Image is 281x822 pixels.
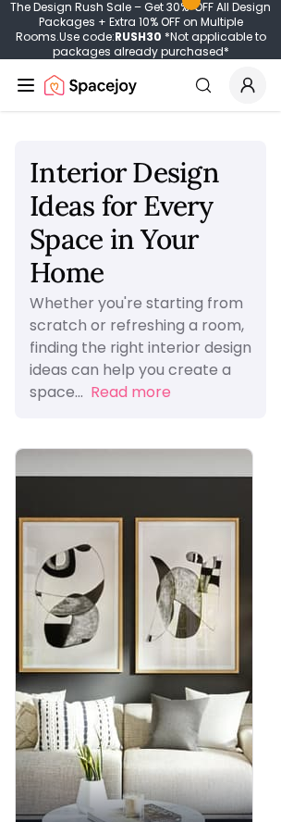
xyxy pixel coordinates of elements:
a: Spacejoy [44,67,137,104]
span: Use code: [59,29,162,44]
p: Whether you're starting from scratch or refreshing a room, finding the right interior design idea... [30,293,251,403]
button: Read more [91,381,171,404]
nav: Global [15,59,266,111]
img: Spacejoy Logo [44,67,137,104]
span: *Not applicable to packages already purchased* [53,29,266,59]
h1: Interior Design Ideas for Every Space in Your Home [30,156,251,289]
b: RUSH30 [115,29,162,44]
